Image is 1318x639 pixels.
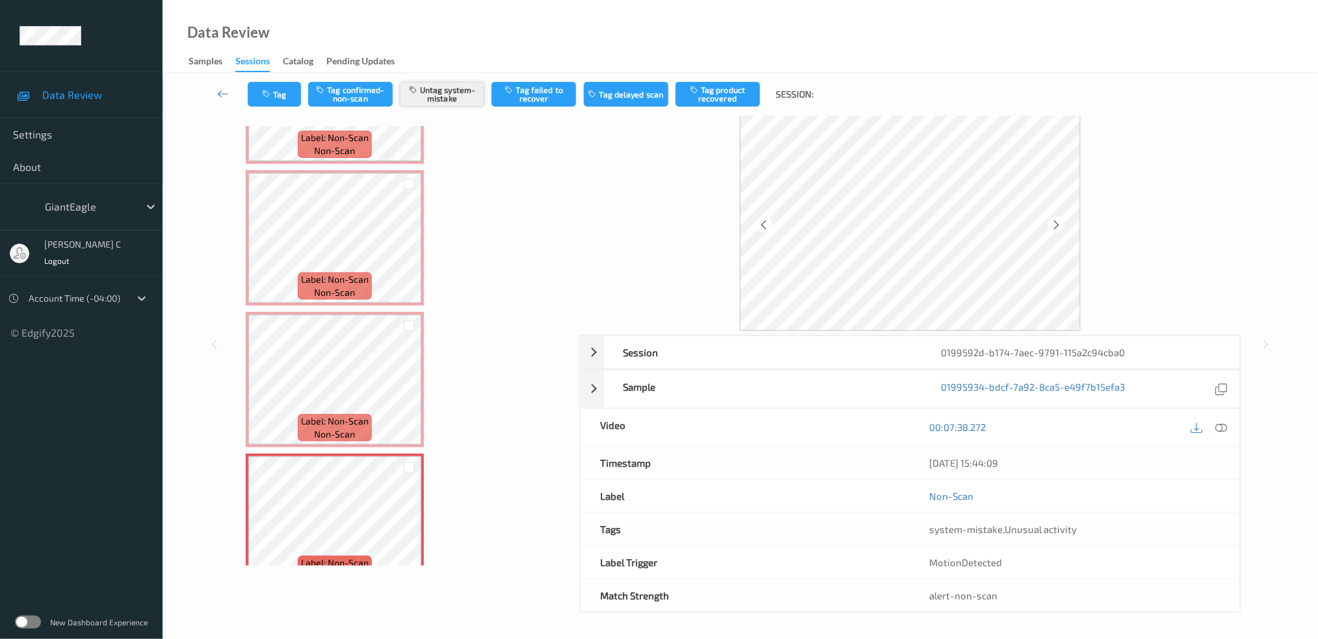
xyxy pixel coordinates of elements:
span: system-mistake [930,523,1003,535]
div: Timestamp [581,447,910,479]
a: Sessions [235,53,283,72]
div: Sample [604,371,922,408]
span: , [930,523,1077,535]
span: Label: Non-Scan [301,273,369,286]
div: [DATE] 15:44:09 [930,456,1220,469]
span: non-scan [315,286,356,299]
span: non-scan [315,428,356,441]
span: Label: Non-Scan [301,556,369,569]
button: Tag failed to recover [492,82,576,107]
button: Tag [248,82,301,107]
span: Session: [776,88,814,101]
button: Untag system-mistake [400,82,484,107]
div: Match Strength [581,579,910,612]
div: Samples [189,55,222,71]
div: Catalog [283,55,313,71]
div: Label Trigger [581,546,910,579]
div: Tags [581,513,910,545]
div: Video [581,409,910,446]
div: Sessions [235,55,270,72]
button: Tag delayed scan [584,82,668,107]
span: non-scan [315,144,356,157]
a: Samples [189,53,235,71]
a: Catalog [283,53,326,71]
div: MotionDetected [910,546,1240,579]
button: Tag confirmed-non-scan [308,82,393,107]
div: alert-non-scan [930,589,1220,602]
a: 01995934-bdcf-7a92-8ca5-e49f7b15efa3 [942,380,1126,398]
div: Label [581,480,910,512]
div: 0199592d-b174-7aec-9791-115a2c94cba0 [922,336,1240,369]
a: Non-Scan [930,489,974,502]
div: Session0199592d-b174-7aec-9791-115a2c94cba0 [580,335,1241,369]
div: Sample01995934-bdcf-7a92-8ca5-e49f7b15efa3 [580,370,1241,408]
a: 00:07:38.272 [930,421,986,434]
span: Label: Non-Scan [301,131,369,144]
div: Session [604,336,922,369]
button: Tag product recovered [676,82,760,107]
span: Unusual activity [1005,523,1077,535]
div: Pending Updates [326,55,395,71]
span: Label: Non-Scan [301,415,369,428]
a: Pending Updates [326,53,408,71]
div: Data Review [187,26,269,39]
